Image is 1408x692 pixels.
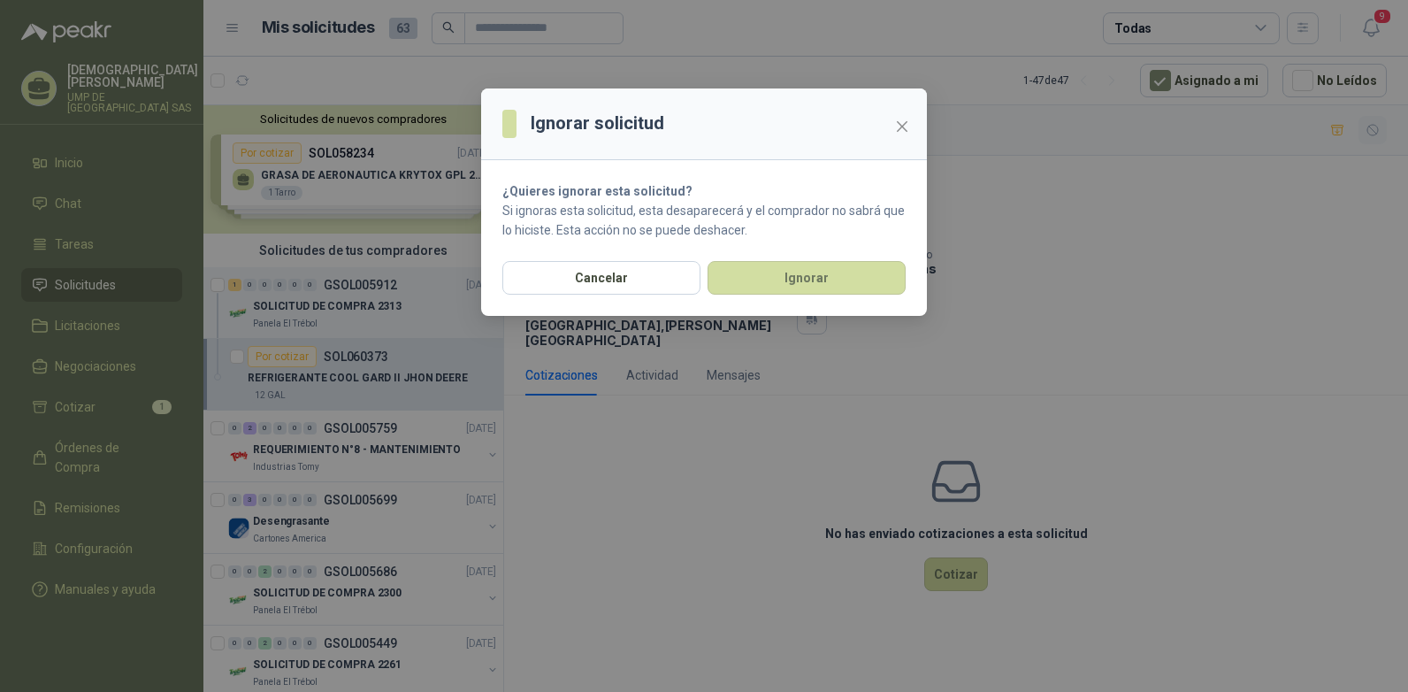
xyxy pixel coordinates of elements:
[531,110,664,137] h3: Ignorar solicitud
[502,184,693,198] strong: ¿Quieres ignorar esta solicitud?
[895,119,909,134] span: close
[502,261,700,295] button: Cancelar
[888,112,916,141] button: Close
[502,201,906,240] p: Si ignoras esta solicitud, esta desaparecerá y el comprador no sabrá que lo hiciste. Esta acción ...
[708,261,906,295] button: Ignorar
